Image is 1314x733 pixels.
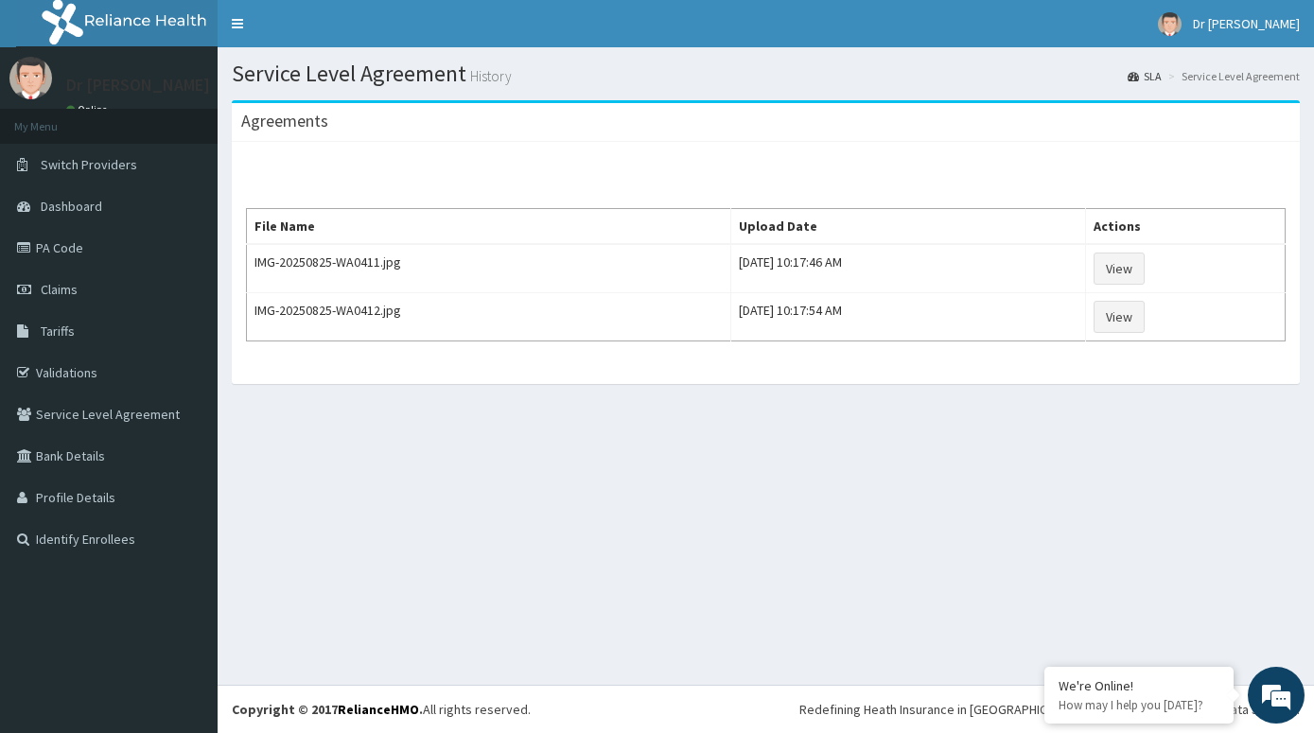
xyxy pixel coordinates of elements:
p: How may I help you today? [1059,697,1219,713]
a: SLA [1128,68,1162,84]
span: Switch Providers [41,156,137,173]
h3: Agreements [241,113,328,130]
a: RelianceHMO [338,701,419,718]
p: Dr [PERSON_NAME] [66,77,210,94]
span: Claims [41,281,78,298]
strong: Copyright © 2017 . [232,701,423,718]
td: IMG-20250825-WA0411.jpg [247,244,731,293]
a: View [1094,253,1145,285]
span: Dashboard [41,198,102,215]
td: [DATE] 10:17:54 AM [730,293,1085,341]
a: Online [66,103,112,116]
span: Dr [PERSON_NAME] [1193,15,1300,32]
span: Tariffs [41,323,75,340]
th: File Name [247,209,731,245]
div: Redefining Heath Insurance in [GEOGRAPHIC_DATA] using Telemedicine and Data Science! [799,700,1300,719]
th: Upload Date [730,209,1085,245]
li: Service Level Agreement [1164,68,1300,84]
div: We're Online! [1059,677,1219,694]
img: User Image [1158,12,1182,36]
td: IMG-20250825-WA0412.jpg [247,293,731,341]
footer: All rights reserved. [218,685,1314,733]
th: Actions [1085,209,1285,245]
td: [DATE] 10:17:46 AM [730,244,1085,293]
a: View [1094,301,1145,333]
img: User Image [9,57,52,99]
h1: Service Level Agreement [232,61,1300,86]
small: History [466,69,512,83]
